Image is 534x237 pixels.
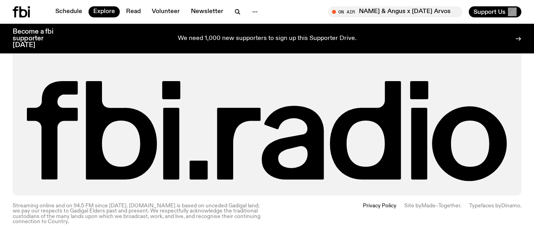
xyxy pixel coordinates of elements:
button: On AirOcean [PERSON_NAME] & Angus x [DATE] Arvos [328,6,462,17]
span: . [520,203,521,209]
a: Made–Together [421,203,460,209]
span: Site by [404,203,421,209]
a: Dinamo [501,203,520,209]
span: Typefaces by [469,203,501,209]
span: . [460,203,461,209]
p: We need 1,000 new supporters to sign up this Supporter Drive. [178,35,357,42]
a: Newsletter [186,6,228,17]
a: Schedule [51,6,87,17]
a: Volunteer [147,6,185,17]
span: Support Us [474,8,506,15]
a: Explore [89,6,120,17]
h3: Become a fbi supporter [DATE] [13,28,63,49]
p: Streaming online and on 94.5 FM since [DATE]. [DOMAIN_NAME] is based on unceded Gadigal land; we ... [13,203,262,224]
a: Read [121,6,145,17]
button: Support Us [469,6,521,17]
a: Privacy Policy [363,203,396,224]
